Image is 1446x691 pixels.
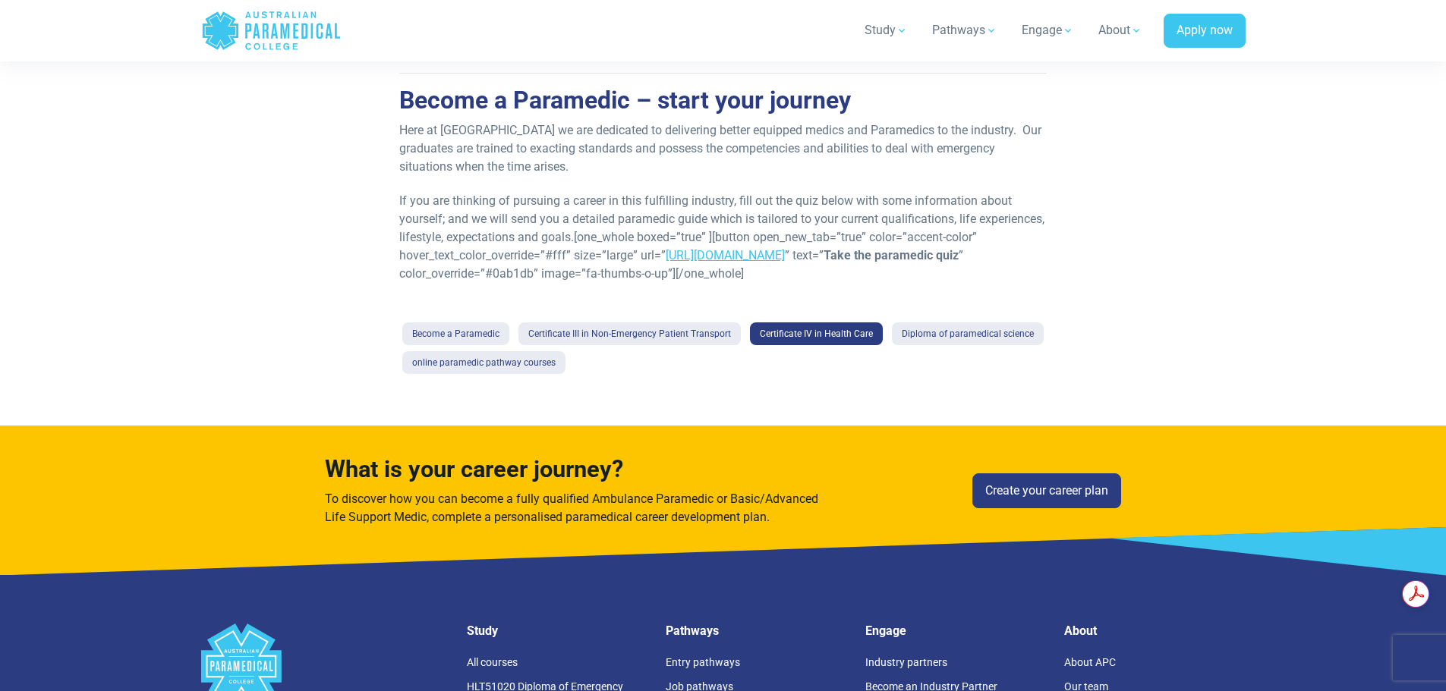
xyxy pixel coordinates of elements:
a: About APC [1064,656,1116,668]
span: If you are thinking of pursuing a career in this fulfilling industry, fill out the quiz below wit... [399,193,1044,244]
a: [URL][DOMAIN_NAME] [666,248,785,262]
a: All courses [467,656,518,668]
a: Diploma of paramedical science [892,322,1044,345]
h5: Study [467,623,648,638]
h2: Become a Paramedic – start your journey [399,86,1047,115]
a: Australian Paramedical College [201,6,342,55]
a: Industry partners [865,656,947,668]
a: Study [855,9,917,52]
a: Entry pathways [666,656,740,668]
span: ” text=” ” color_override=”#0ab1db” image=”fa-thumbs-o-up”][/one_whole] [399,248,963,281]
a: Certificate III in Non-Emergency Patient Transport [518,322,741,345]
span: [one_whole boxed=”true” ] [574,230,712,244]
strong: Take the paramedic quiz [824,248,959,262]
a: Become a Paramedic [402,322,509,345]
h5: About [1064,623,1246,638]
h5: Pathways [666,623,847,638]
a: Certificate IV in Health Care [750,322,883,345]
a: About [1089,9,1151,52]
a: Apply now [1164,14,1246,49]
a: Create your career plan [972,473,1121,508]
span: Here at [GEOGRAPHIC_DATA] we are dedicated to delivering better equipped medics and Paramedics to... [399,123,1041,174]
h4: What is your career journey? [325,456,824,484]
h5: Engage [865,623,1047,638]
a: Pathways [923,9,1007,52]
a: Engage [1013,9,1083,52]
span: To discover how you can become a fully qualified Ambulance Paramedic or Basic/Advanced Life Suppo... [325,492,818,524]
a: online paramedic pathway courses [402,351,565,374]
span: [button open_new_tab=”true” color=”accent-color” hover_text_color_override=”#fff” size=”large” url=” [399,230,977,262]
